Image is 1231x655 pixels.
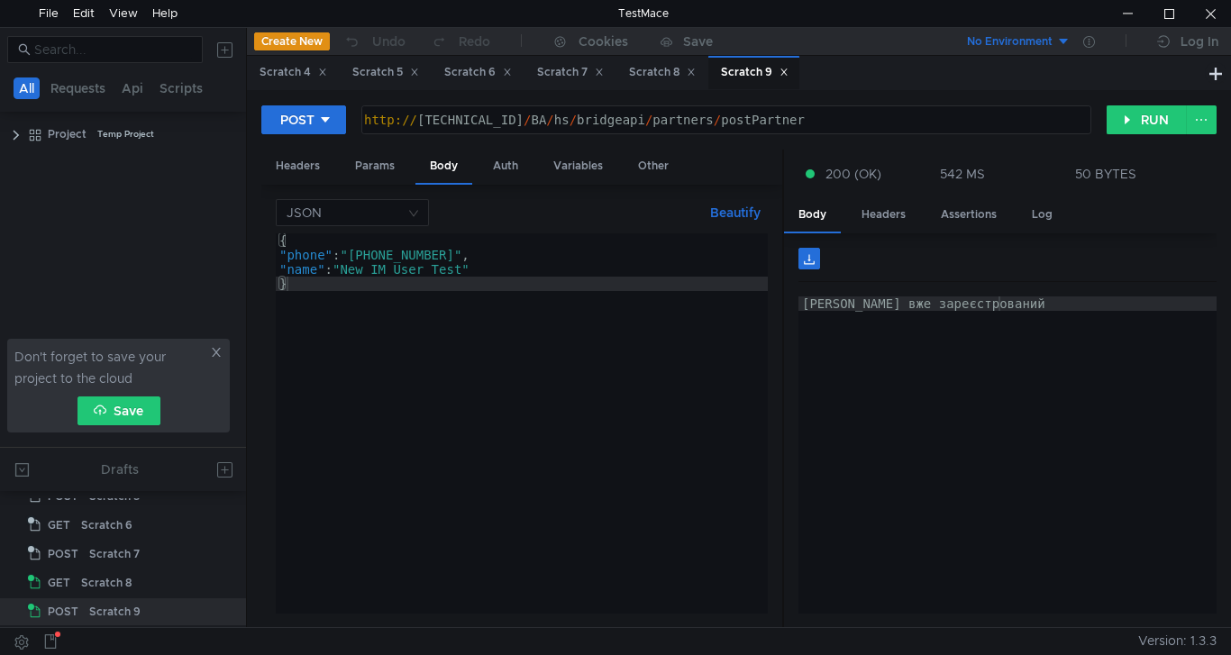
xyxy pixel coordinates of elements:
[341,150,409,183] div: Params
[330,28,418,55] button: Undo
[945,27,1071,56] button: No Environment
[48,541,78,568] span: POST
[444,63,512,82] div: Scratch 6
[940,166,985,182] div: 542 MS
[703,202,768,223] button: Beautify
[721,63,789,82] div: Scratch 9
[260,63,327,82] div: Scratch 4
[967,33,1053,50] div: No Environment
[81,512,132,539] div: Scratch 6
[45,77,111,99] button: Requests
[89,541,140,568] div: Scratch 7
[261,105,346,134] button: POST
[97,121,154,148] div: Temp Project
[78,396,160,425] button: Save
[116,77,149,99] button: Api
[372,31,406,52] div: Undo
[154,77,208,99] button: Scripts
[537,63,604,82] div: Scratch 7
[479,150,533,183] div: Auth
[1075,166,1136,182] div: 50 BYTES
[81,569,132,596] div: Scratch 8
[539,150,617,183] div: Variables
[683,35,713,48] div: Save
[101,459,139,480] div: Drafts
[14,346,206,389] span: Don't forget to save your project to the cloud
[48,121,87,148] div: Project
[352,63,419,82] div: Scratch 5
[1138,628,1217,654] span: Version: 1.3.3
[415,150,472,185] div: Body
[280,110,315,130] div: POST
[459,31,490,52] div: Redo
[34,40,192,59] input: Search...
[579,31,628,52] div: Cookies
[825,164,881,184] span: 200 (OK)
[1107,105,1187,134] button: RUN
[926,198,1011,232] div: Assertions
[48,569,70,596] span: GET
[784,198,841,233] div: Body
[624,150,683,183] div: Other
[254,32,330,50] button: Create New
[261,150,334,183] div: Headers
[48,512,70,539] span: GET
[847,198,920,232] div: Headers
[1017,198,1067,232] div: Log
[89,598,141,625] div: Scratch 9
[1181,31,1218,52] div: Log In
[629,63,696,82] div: Scratch 8
[418,28,503,55] button: Redo
[14,77,40,99] button: All
[48,598,78,625] span: POST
